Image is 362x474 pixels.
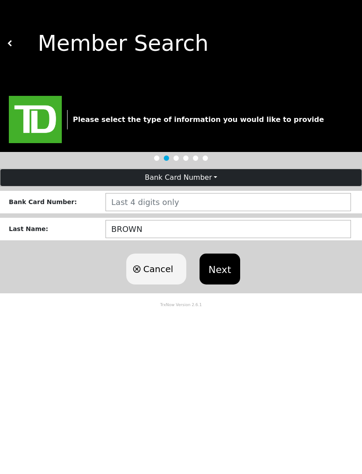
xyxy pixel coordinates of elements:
[143,262,173,276] span: Cancel
[73,115,324,124] strong: Please select the type of information you would like to provide
[106,193,351,211] input: Last 4 digits only
[106,220,351,238] input: ex: DOE
[13,27,354,60] div: Member Search
[126,254,186,284] button: Cancel
[9,224,106,234] div: Last Name :
[9,96,62,143] img: trx now logo
[200,254,240,284] button: Next
[7,40,13,46] img: white carat left
[0,169,362,186] button: Bank Card Number
[9,197,106,207] div: Bank Card Number :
